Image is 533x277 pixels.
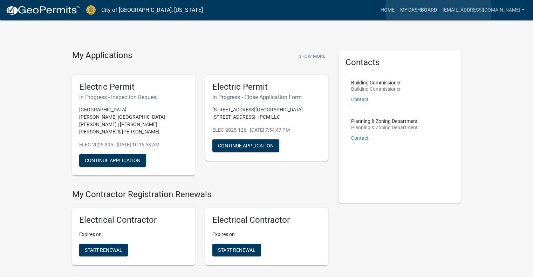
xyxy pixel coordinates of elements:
p: ELEC-2025-395 - [DATE] 10:16:53 AM [79,141,188,148]
h5: Electric Permit [212,82,321,92]
p: Building Commissioner [351,86,401,91]
a: [EMAIL_ADDRESS][DOMAIN_NAME] [440,4,527,17]
p: Expires on [79,231,188,238]
a: My Dashboard [397,4,440,17]
p: Expires on [212,231,321,238]
button: Start Renewal [212,244,261,256]
a: Contact [351,135,369,141]
h5: Electrical Contractor [212,215,321,225]
h6: In Progress - Inspection Request [79,94,188,101]
p: ELEC-2025-126 - [DATE] 7:54:47 PM [212,126,321,134]
button: Continue Application [212,139,279,152]
h4: My Contractor Registration Renewals [72,189,328,200]
h5: Electric Permit [79,82,188,92]
img: City of Jeffersonville, Indiana [86,5,96,15]
span: Start Renewal [218,247,255,253]
a: Contact [351,97,369,102]
h6: In Progress - Close Application Form [212,94,321,101]
p: [GEOGRAPHIC_DATA][PERSON_NAME] [GEOGRAPHIC_DATA][PERSON_NAME] | [PERSON_NAME] [PERSON_NAME] & [PE... [79,106,188,136]
p: Planning & Zoning Department [351,119,418,124]
h4: My Applications [72,50,132,61]
a: City of [GEOGRAPHIC_DATA], [US_STATE] [101,4,203,16]
button: Continue Application [79,154,146,167]
h5: Electrical Contractor [79,215,188,225]
p: [STREET_ADDRESS][GEOGRAPHIC_DATA][STREET_ADDRESS] | PCM LLC [212,106,321,121]
a: Home [378,4,397,17]
h5: Contacts [346,57,454,68]
span: Start Renewal [85,247,122,253]
button: Start Renewal [79,244,128,256]
p: Planning & Zoning Department [351,125,418,130]
button: Show More [296,50,328,62]
p: Building Commissioner [351,80,401,85]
